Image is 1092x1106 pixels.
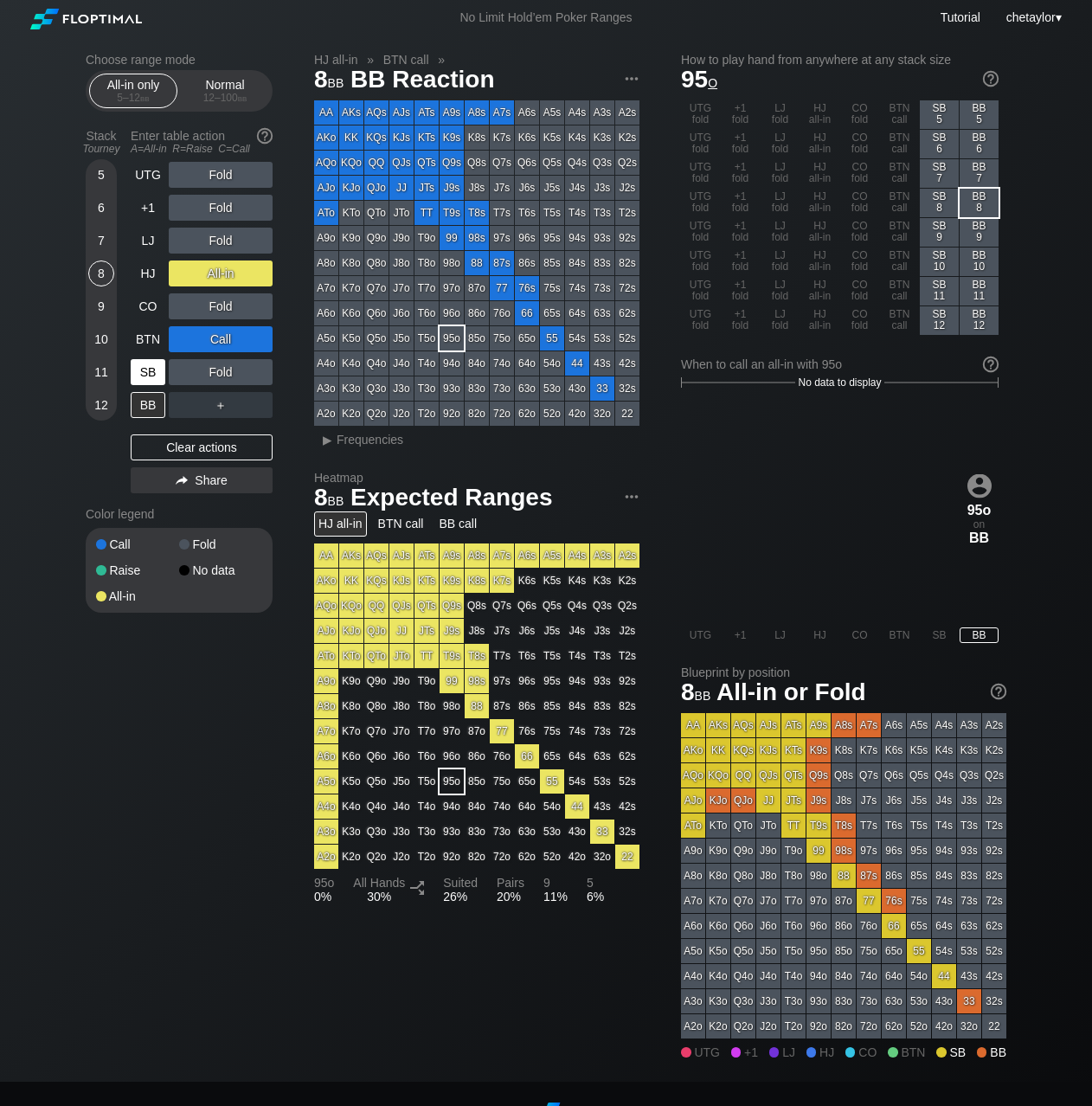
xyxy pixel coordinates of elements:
[681,277,720,305] div: UTG fold
[681,248,720,276] div: UTG fold
[681,357,999,371] div: When to call an all-in with 95o
[465,326,489,350] div: 85o
[880,218,919,247] div: BTN call
[364,376,389,401] div: Q3o
[590,201,614,225] div: T3s
[681,189,720,217] div: UTG fold
[681,218,720,247] div: UTG fold
[88,326,114,352] div: 10
[381,52,432,68] span: BTN call
[615,376,639,401] div: 32s
[179,538,262,550] div: Fold
[540,376,564,401] div: 53o
[761,218,800,247] div: LJ fold
[96,590,179,602] div: All-in
[238,92,247,104] span: bb
[590,301,614,325] div: 63s
[721,100,760,129] div: +1 fold
[131,122,273,162] div: Enter table action
[590,151,614,175] div: Q3s
[389,151,414,175] div: QJs
[314,326,338,350] div: A5o
[389,402,414,426] div: J2o
[169,260,273,286] div: All-in
[169,392,273,418] div: ＋
[312,67,346,95] span: 8
[434,10,658,29] div: No Limit Hold’em Poker Ranges
[179,564,262,576] div: No data
[615,201,639,225] div: T2s
[364,201,389,225] div: QTo
[590,326,614,350] div: 53s
[465,351,489,376] div: 84o
[414,351,439,376] div: T4o
[590,226,614,250] div: 93s
[440,301,464,325] div: 96o
[565,100,589,125] div: A4s
[389,301,414,325] div: J6o
[490,226,514,250] div: 97s
[414,251,439,275] div: T8o
[348,67,497,95] span: BB Reaction
[131,359,165,385] div: SB
[312,52,361,68] span: HJ all-in
[840,159,879,188] div: CO fold
[328,72,344,91] span: bb
[255,126,274,145] img: help.32db89a4.svg
[960,277,999,305] div: BB 11
[615,301,639,325] div: 62s
[920,159,959,188] div: SB 7
[88,260,114,286] div: 8
[800,130,839,158] div: HJ all-in
[79,122,124,162] div: Stack
[540,326,564,350] div: 55
[414,100,439,125] div: ATs
[515,301,539,325] div: 66
[515,376,539,401] div: 63o
[540,402,564,426] div: 52o
[169,162,273,188] div: Fold
[681,306,720,335] div: UTG fold
[364,151,389,175] div: QQ
[364,326,389,350] div: Q5o
[721,189,760,217] div: +1 fold
[389,376,414,401] div: J3o
[414,326,439,350] div: T5o
[88,228,114,254] div: 7
[800,100,839,129] div: HJ all-in
[615,100,639,125] div: A2s
[314,376,338,401] div: A3o
[88,359,114,385] div: 11
[389,251,414,275] div: J8o
[590,251,614,275] div: 83s
[414,301,439,325] div: T6o
[364,125,389,150] div: KQs
[88,293,114,319] div: 9
[465,201,489,225] div: T8s
[131,228,165,254] div: LJ
[515,251,539,275] div: 86s
[880,159,919,188] div: BTN call
[920,218,959,247] div: SB 9
[339,326,363,350] div: K5o
[414,176,439,200] div: JTs
[465,226,489,250] div: 98s
[314,301,338,325] div: A6o
[490,376,514,401] div: 73o
[490,351,514,376] div: 74o
[339,201,363,225] div: KTo
[540,276,564,300] div: 75s
[615,176,639,200] div: J2s
[798,376,881,389] span: No data to display
[615,276,639,300] div: 72s
[565,251,589,275] div: 84s
[880,277,919,305] div: BTN call
[339,125,363,150] div: KK
[960,130,999,158] div: BB 6
[515,151,539,175] div: Q6s
[339,251,363,275] div: K8o
[565,276,589,300] div: 74s
[880,189,919,217] div: BTN call
[465,402,489,426] div: 82o
[590,276,614,300] div: 73s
